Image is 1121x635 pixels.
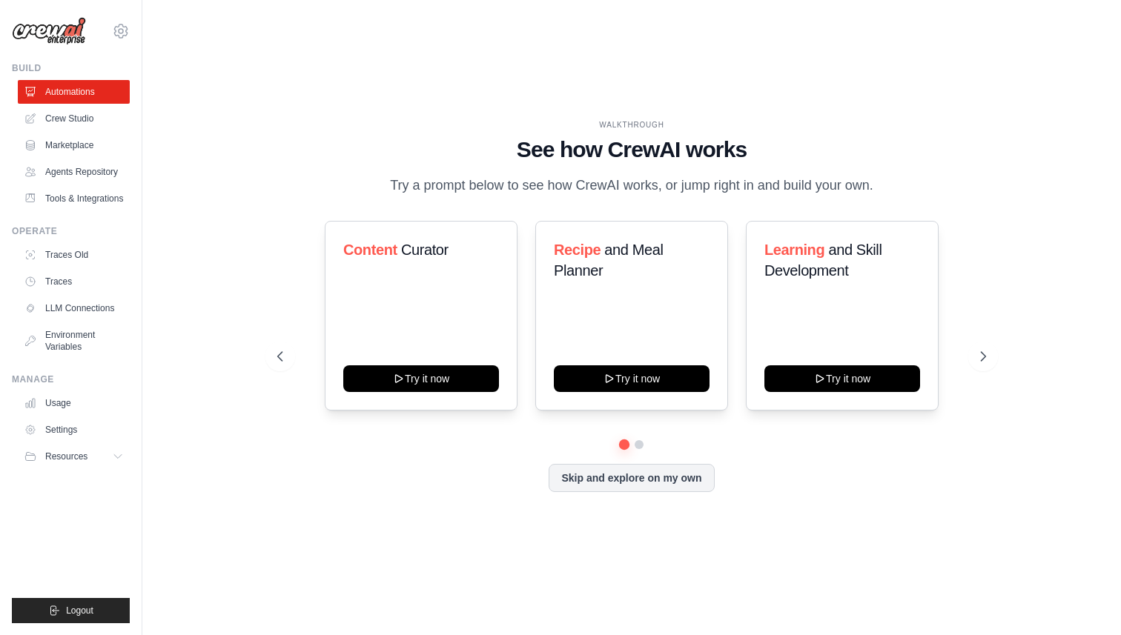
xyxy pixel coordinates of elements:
a: Marketplace [18,133,130,157]
button: Try it now [343,365,499,392]
button: Try it now [764,365,920,392]
a: Agents Repository [18,160,130,184]
span: Curator [401,242,449,258]
span: Content [343,242,397,258]
div: Manage [12,373,130,385]
a: Traces Old [18,243,130,267]
a: LLM Connections [18,296,130,320]
span: and Meal Planner [554,242,663,279]
span: Learning [764,242,824,258]
button: Resources [18,445,130,468]
a: Automations [18,80,130,104]
span: and Skill Development [764,242,882,279]
a: Usage [18,391,130,415]
a: Crew Studio [18,107,130,130]
a: Tools & Integrations [18,187,130,210]
h1: See how CrewAI works [277,136,987,163]
img: Logo [12,17,86,45]
div: Operate [12,225,130,237]
a: Traces [18,270,130,293]
div: Build [12,62,130,74]
span: Resources [45,451,87,462]
p: Try a prompt below to see how CrewAI works, or jump right in and build your own. [383,175,881,196]
button: Try it now [554,365,710,392]
button: Skip and explore on my own [549,464,714,492]
div: WALKTHROUGH [277,119,987,130]
a: Settings [18,418,130,442]
a: Environment Variables [18,323,130,359]
span: Logout [66,605,93,616]
span: Recipe [554,242,601,258]
button: Logout [12,598,130,623]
